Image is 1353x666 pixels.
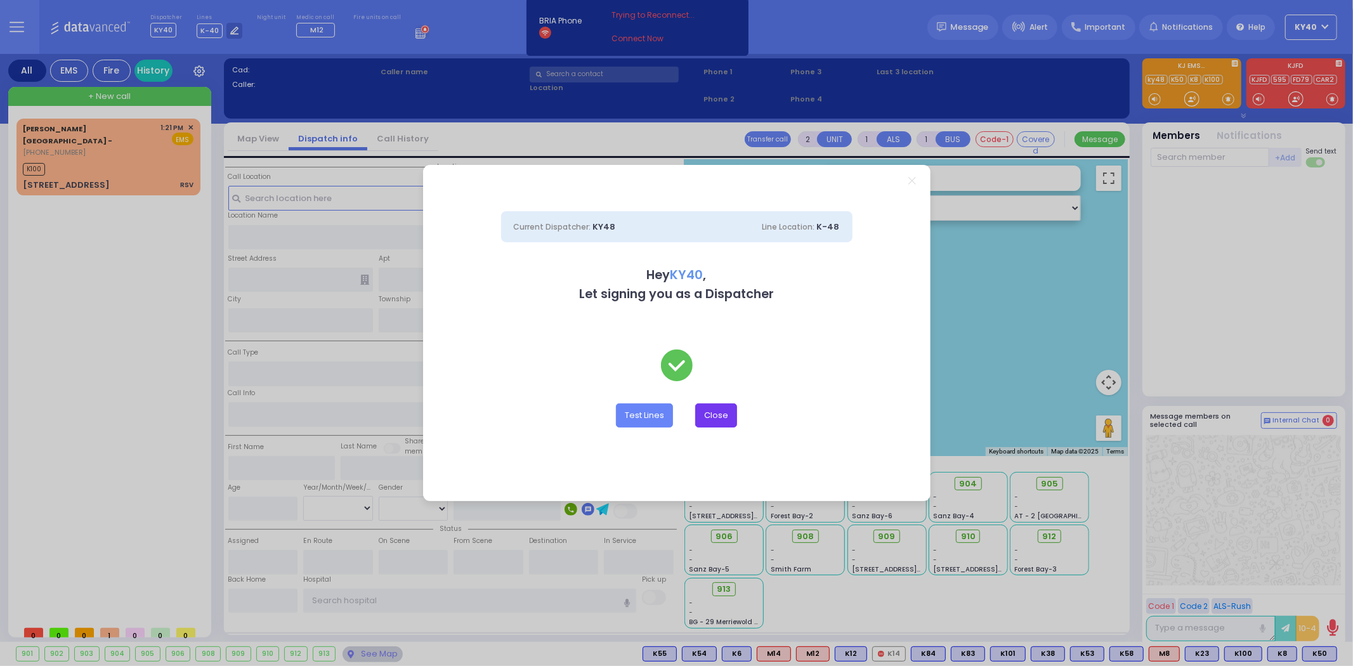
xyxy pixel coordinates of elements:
[647,266,707,284] b: Hey ,
[616,403,673,428] button: Test Lines
[695,403,737,428] button: Close
[514,221,591,232] span: Current Dispatcher:
[661,349,693,381] img: check-green.svg
[817,221,840,233] span: K-48
[908,177,915,184] a: Close
[670,266,703,284] span: KY40
[762,221,815,232] span: Line Location:
[579,285,774,303] b: Let signing you as a Dispatcher
[593,221,616,233] span: KY48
